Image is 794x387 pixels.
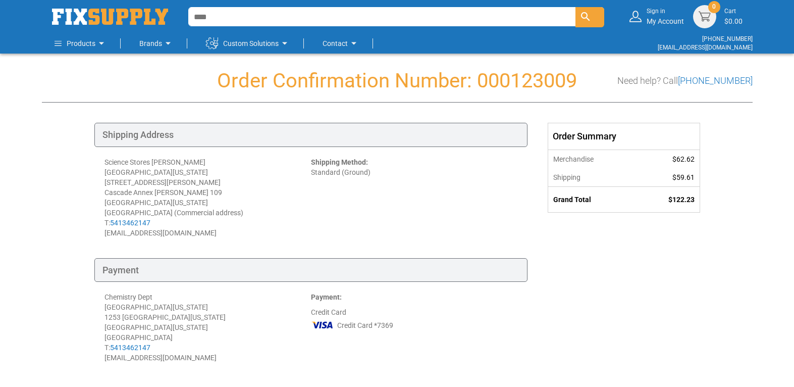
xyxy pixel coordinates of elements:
h3: Need help? Call [617,76,753,86]
th: Merchandise [548,150,636,168]
strong: Shipping Method: [311,158,368,166]
span: $122.23 [668,196,695,204]
a: [PHONE_NUMBER] [678,75,753,86]
a: 5413462147 [110,219,150,227]
div: My Account [647,7,684,26]
a: Custom Solutions [206,33,291,54]
div: Chemistry Dept [GEOGRAPHIC_DATA][US_STATE] 1253 [GEOGRAPHIC_DATA][US_STATE] [GEOGRAPHIC_DATA][US_... [104,292,311,363]
span: $0.00 [724,17,743,25]
a: [EMAIL_ADDRESS][DOMAIN_NAME] [658,44,753,51]
strong: Grand Total [553,196,591,204]
h1: Order Confirmation Number: 000123009 [42,70,753,92]
a: store logo [52,9,168,25]
small: Sign in [647,7,684,16]
span: Credit Card *7369 [337,320,393,330]
div: Shipping Address [94,123,527,147]
strong: Payment: [311,293,342,301]
a: [PHONE_NUMBER] [702,35,753,42]
div: Science Stores [PERSON_NAME] [GEOGRAPHIC_DATA][US_STATE] [STREET_ADDRESS][PERSON_NAME] Cascade An... [104,157,311,238]
a: 5413462147 [110,344,150,352]
span: 0 [712,3,716,11]
div: Order Summary [548,123,700,150]
img: Fix Industrial Supply [52,9,168,25]
span: $59.61 [672,173,695,181]
a: Products [55,33,108,54]
img: VI [311,317,334,332]
a: Contact [323,33,360,54]
th: Shipping [548,168,636,187]
a: Brands [139,33,174,54]
span: $62.62 [672,155,695,163]
div: Payment [94,258,527,282]
small: Cart [724,7,743,16]
div: Standard (Ground) [311,157,517,238]
div: Credit Card [311,292,517,363]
